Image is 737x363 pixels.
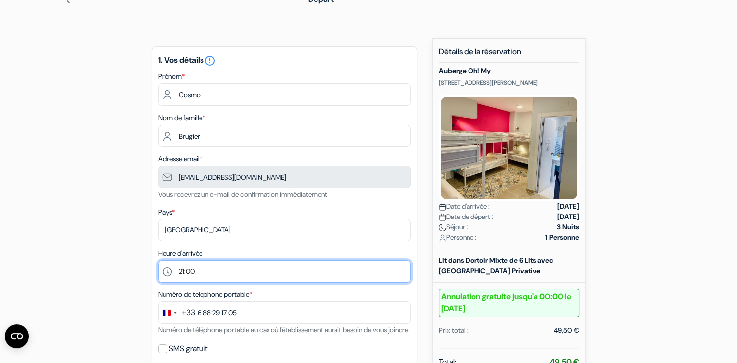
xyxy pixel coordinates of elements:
p: [STREET_ADDRESS][PERSON_NAME] [439,79,579,87]
span: Personne : [439,232,476,243]
strong: 1 Personne [545,232,579,243]
label: Prénom [158,72,185,82]
label: Numéro de telephone portable [158,290,252,300]
label: Nom de famille [158,113,205,123]
i: error_outline [204,55,216,67]
b: Lit dans Dortoir Mixte de 6 Lits avec [GEOGRAPHIC_DATA] Privative [439,256,553,275]
strong: 3 Nuits [557,222,579,232]
span: Séjour : [439,222,468,232]
div: +33 [182,307,195,319]
input: 6 12 34 56 78 [158,301,411,324]
label: Adresse email [158,154,202,164]
label: Pays [158,207,175,218]
strong: [DATE] [557,212,579,222]
button: Ouvrir le widget CMP [5,324,29,348]
small: Numéro de téléphone portable au cas où l'établissement aurait besoin de vous joindre [158,325,408,334]
span: Date de départ : [439,212,493,222]
div: Prix total : [439,325,469,336]
h5: Détails de la réservation [439,47,579,63]
input: Entrer le nom de famille [158,125,411,147]
input: Entrez votre prénom [158,83,411,106]
div: 49,50 € [554,325,579,336]
input: Entrer adresse e-mail [158,166,411,188]
img: calendar.svg [439,214,446,221]
label: Heure d'arrivée [158,248,202,259]
h5: 1. Vos détails [158,55,411,67]
b: Annulation gratuite jusqu'a 00:00 le [DATE] [439,289,579,317]
img: moon.svg [439,224,446,231]
h5: Auberge Oh! My [439,67,579,75]
small: Vous recevrez un e-mail de confirmation immédiatement [158,190,327,199]
a: error_outline [204,55,216,65]
strong: [DATE] [557,201,579,212]
img: calendar.svg [439,203,446,211]
img: user_icon.svg [439,234,446,242]
button: Change country, selected France (+33) [159,302,195,323]
label: SMS gratuit [169,342,207,356]
span: Date d'arrivée : [439,201,490,212]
